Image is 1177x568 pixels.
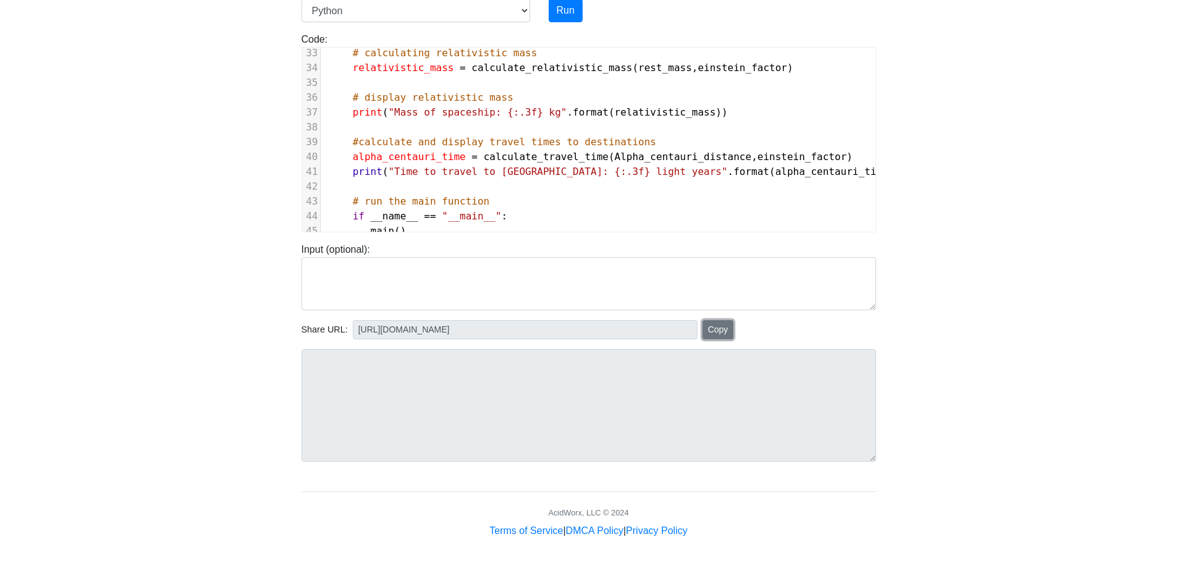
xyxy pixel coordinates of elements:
span: rest_mass [638,62,692,74]
div: Input (optional): [292,242,885,310]
div: 35 [302,75,320,90]
div: 41 [302,164,320,179]
div: 39 [302,135,320,150]
div: 34 [302,61,320,75]
span: "Mass of spaceship: {:.3f} kg" [388,106,567,118]
span: # calculating relativistic mass [353,47,538,59]
span: if [353,210,365,222]
span: ( . ( )) [323,166,901,177]
span: #calculate and display travel times to destinations [353,136,656,148]
div: AcidWorx, LLC © 2024 [548,507,628,519]
span: main [371,225,395,237]
span: relativistic_mass [353,62,454,74]
div: Code: [292,32,885,232]
span: calculate_travel_time [484,151,609,163]
span: Alpha_centauri_distance [615,151,752,163]
span: format [573,106,609,118]
span: calculate_relativistic_mass [471,62,632,74]
span: ( , ) [323,62,793,74]
span: einstein_factor [698,62,787,74]
div: 40 [302,150,320,164]
span: ( . ( )) [323,106,728,118]
span: = [460,62,466,74]
div: 42 [302,179,320,194]
span: print [353,106,382,118]
span: # run the main function [353,195,490,207]
span: : [323,210,508,222]
div: 38 [302,120,320,135]
a: Terms of Service [489,525,563,536]
span: alpha_centauri_time [775,166,888,177]
div: | | [489,523,687,538]
span: = [471,151,478,163]
span: einstein_factor [757,151,847,163]
span: "__main__" [442,210,501,222]
div: 43 [302,194,320,209]
div: 37 [302,105,320,120]
div: 33 [302,46,320,61]
div: 36 [302,90,320,105]
span: ( , ) [323,151,853,163]
input: No share available yet [353,320,698,339]
span: # display relativistic mass [353,91,513,103]
span: Share URL: [302,323,348,337]
a: DMCA Policy [566,525,623,536]
div: 44 [302,209,320,224]
a: Privacy Policy [626,525,688,536]
span: __name__ [371,210,418,222]
span: == [424,210,436,222]
div: 45 [302,224,320,239]
span: print [353,166,382,177]
span: relativistic_mass [615,106,716,118]
span: format [733,166,769,177]
span: alpha_centauri_time [353,151,466,163]
span: "Time to travel to [GEOGRAPHIC_DATA]: {:.3f} light years" [388,166,727,177]
span: () [323,225,407,237]
button: Copy [702,320,734,339]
